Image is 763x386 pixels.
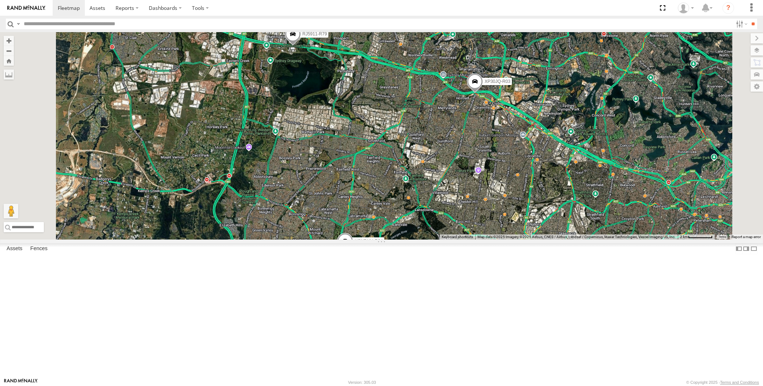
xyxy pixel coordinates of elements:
a: Report a map error [732,235,761,239]
button: Zoom Home [4,56,14,66]
img: rand-logo.svg [7,5,45,11]
button: Drag Pegman onto the map to open Street View [4,204,18,218]
span: Map data ©2025 Imagery ©2025 Airbus, CNES / Airbus, Landsat / Copernicus, Maxar Technologies, Vex... [477,235,676,239]
label: Fences [27,244,51,254]
div: Quang MAC [675,3,696,14]
label: Measure [4,69,14,80]
button: Keyboard shortcuts [442,234,473,240]
div: Version: 305.03 [348,380,376,385]
label: Search Query [15,19,21,29]
label: Dock Summary Table to the Left [735,243,743,254]
button: Map Scale: 2 km per 63 pixels [678,234,715,240]
span: 2 km [680,235,688,239]
a: Terms and Conditions [720,380,759,385]
label: Map Settings [751,81,763,92]
span: XSNDHU-R04 [355,238,383,244]
label: Assets [3,244,26,254]
span: XP30JQ-R03 [484,79,510,84]
div: © Copyright 2025 - [686,380,759,385]
a: Visit our Website [4,379,38,386]
i: ? [722,2,734,14]
button: Zoom out [4,46,14,56]
label: Dock Summary Table to the Right [743,243,750,254]
label: Hide Summary Table [750,243,758,254]
label: Search Filter Options [733,19,749,29]
span: RJ5911-R79 [302,31,326,37]
button: Zoom in [4,36,14,46]
a: Terms [718,236,726,238]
